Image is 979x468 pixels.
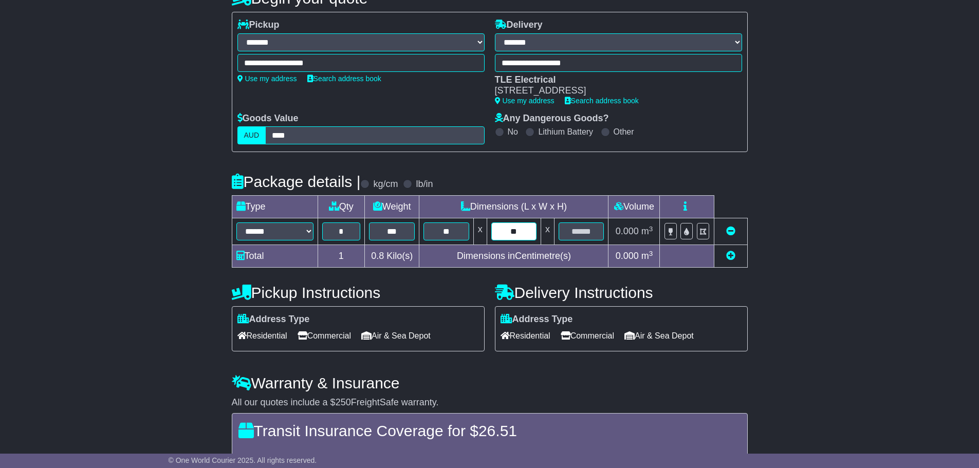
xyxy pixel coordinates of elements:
[416,179,433,190] label: lb/in
[495,20,543,31] label: Delivery
[495,74,732,86] div: TLE Electrical
[169,456,317,464] span: © One World Courier 2025. All rights reserved.
[565,97,639,105] a: Search address book
[237,74,297,83] a: Use my address
[237,328,287,344] span: Residential
[336,397,351,407] span: 250
[232,196,318,218] td: Type
[614,127,634,137] label: Other
[371,251,384,261] span: 0.8
[495,85,732,97] div: [STREET_ADDRESS]
[624,328,694,344] span: Air & Sea Depot
[508,127,518,137] label: No
[232,245,318,268] td: Total
[501,314,573,325] label: Address Type
[726,251,735,261] a: Add new item
[318,245,365,268] td: 1
[649,250,653,257] sup: 3
[495,97,555,105] a: Use my address
[237,20,280,31] label: Pickup
[561,328,614,344] span: Commercial
[365,196,419,218] td: Weight
[373,179,398,190] label: kg/cm
[501,328,550,344] span: Residential
[318,196,365,218] td: Qty
[237,126,266,144] label: AUD
[237,113,299,124] label: Goods Value
[232,397,748,408] div: All our quotes include a $ FreightSafe warranty.
[541,218,555,245] td: x
[232,173,361,190] h4: Package details |
[608,196,660,218] td: Volume
[419,196,608,218] td: Dimensions (L x W x H)
[478,422,517,439] span: 26.51
[649,225,653,233] sup: 3
[641,226,653,236] span: m
[298,328,351,344] span: Commercial
[361,328,431,344] span: Air & Sea Depot
[307,74,381,83] a: Search address book
[495,284,748,301] h4: Delivery Instructions
[538,127,593,137] label: Lithium Battery
[419,245,608,268] td: Dimensions in Centimetre(s)
[237,314,310,325] label: Address Type
[641,251,653,261] span: m
[365,245,419,268] td: Kilo(s)
[473,218,487,245] td: x
[232,375,748,391] h4: Warranty & Insurance
[616,251,639,261] span: 0.000
[238,422,741,439] h4: Transit Insurance Coverage for $
[726,226,735,236] a: Remove this item
[232,284,485,301] h4: Pickup Instructions
[495,113,609,124] label: Any Dangerous Goods?
[616,226,639,236] span: 0.000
